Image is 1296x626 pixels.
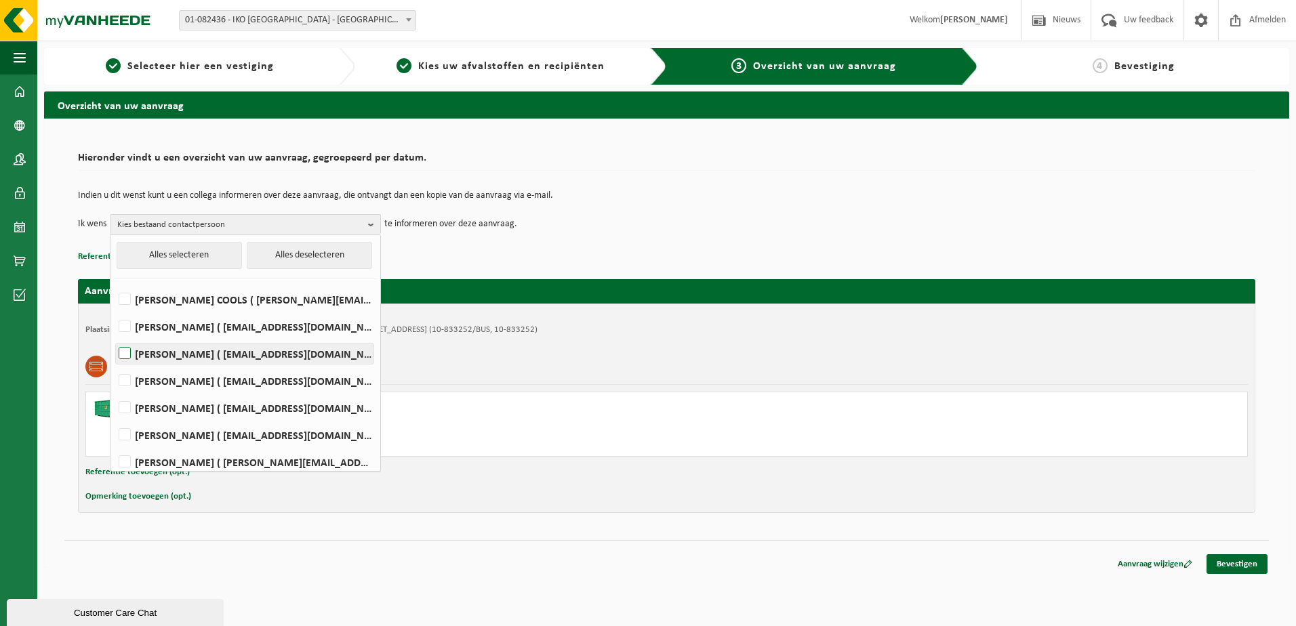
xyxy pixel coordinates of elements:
[1114,61,1175,72] span: Bevestiging
[116,425,373,445] label: [PERSON_NAME] ( [EMAIL_ADDRESS][DOMAIN_NAME] )
[1108,554,1202,574] a: Aanvraag wijzigen
[85,488,191,505] button: Opmerking toevoegen (opt.)
[179,10,416,30] span: 01-082436 - IKO NV - ANTWERPEN
[116,316,373,337] label: [PERSON_NAME] ( [EMAIL_ADDRESS][DOMAIN_NAME] )
[85,325,144,334] strong: Plaatsingsadres:
[362,58,639,75] a: 2Kies uw afvalstoffen en recipiënten
[753,61,896,72] span: Overzicht van uw aanvraag
[384,214,517,234] p: te informeren over deze aanvraag.
[147,438,721,449] div: Aantal: 1
[78,248,182,266] button: Referentie toevoegen (opt.)
[51,58,328,75] a: 1Selecteer hier een vestiging
[110,214,381,234] button: Kies bestaand contactpersoon
[85,463,190,481] button: Referentie toevoegen (opt.)
[418,61,605,72] span: Kies uw afvalstoffen en recipiënten
[1207,554,1268,574] a: Bevestigen
[78,214,106,234] p: Ik wens
[147,421,721,432] div: Ophalen en plaatsen lege container
[940,15,1008,25] strong: [PERSON_NAME]
[93,399,134,419] img: HK-XC-40-GN-00.png
[397,58,411,73] span: 2
[44,91,1289,118] h2: Overzicht van uw aanvraag
[247,242,372,269] button: Alles deselecteren
[117,215,363,235] span: Kies bestaand contactpersoon
[78,191,1255,201] p: Indien u dit wenst kunt u een collega informeren over deze aanvraag, die ontvangt dan een kopie v...
[7,596,226,626] iframe: chat widget
[1093,58,1108,73] span: 4
[85,286,186,297] strong: Aanvraag voor [DATE]
[78,152,1255,171] h2: Hieronder vindt u een overzicht van uw aanvraag, gegroepeerd per datum.
[116,289,373,310] label: [PERSON_NAME] COOLS ( [PERSON_NAME][EMAIL_ADDRESS][DOMAIN_NAME] )
[117,242,242,269] button: Alles selecteren
[180,11,416,30] span: 01-082436 - IKO NV - ANTWERPEN
[731,58,746,73] span: 3
[127,61,274,72] span: Selecteer hier een vestiging
[116,343,373,364] label: [PERSON_NAME] ( [EMAIL_ADDRESS][DOMAIN_NAME] )
[116,371,373,391] label: [PERSON_NAME] ( [EMAIL_ADDRESS][DOMAIN_NAME] )
[116,452,373,472] label: [PERSON_NAME] ( [PERSON_NAME][EMAIL_ADDRESS][DOMAIN_NAME] )
[106,58,121,73] span: 1
[116,398,373,418] label: [PERSON_NAME] ( [EMAIL_ADDRESS][DOMAIN_NAME] )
